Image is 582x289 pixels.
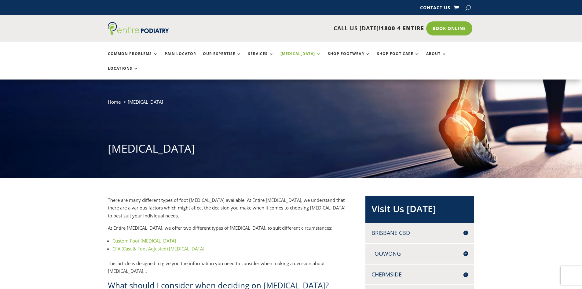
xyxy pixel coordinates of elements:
h4: Brisbane CBD [372,229,468,237]
a: Shop Footwear [328,52,370,65]
h2: Visit Us [DATE] [372,202,468,218]
a: CFA (Cast & Foot Adjusted) [MEDICAL_DATA] [112,246,204,252]
a: Entire Podiatry [108,30,169,36]
a: Services [248,52,274,65]
a: Shop Foot Care [377,52,419,65]
img: logo (1) [108,22,169,35]
a: Custom Foot [MEDICAL_DATA] [112,238,176,244]
a: Home [108,99,121,105]
a: Locations [108,66,138,80]
a: [MEDICAL_DATA] [280,52,321,65]
span: 1800 4 ENTIRE [381,24,424,32]
nav: breadcrumb [108,98,474,110]
a: Book Online [426,21,472,35]
p: This article is designed to give you the information you need to consider when making a decision ... [108,260,346,280]
a: About [426,52,447,65]
h4: Toowong [372,250,468,258]
span: [MEDICAL_DATA] [128,99,163,105]
p: At Entire [MEDICAL_DATA], we offer two different types of [MEDICAL_DATA], to suit different circu... [108,224,346,237]
h1: [MEDICAL_DATA] [108,141,474,159]
a: Contact Us [420,6,450,12]
a: Our Expertise [203,52,241,65]
p: CALL US [DATE]! [192,24,424,32]
h4: Chermside [372,271,468,278]
a: Common Problems [108,52,158,65]
a: Pain Locator [165,52,196,65]
p: There are many different types of foot [MEDICAL_DATA] available. At Entire [MEDICAL_DATA], we und... [108,196,346,224]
